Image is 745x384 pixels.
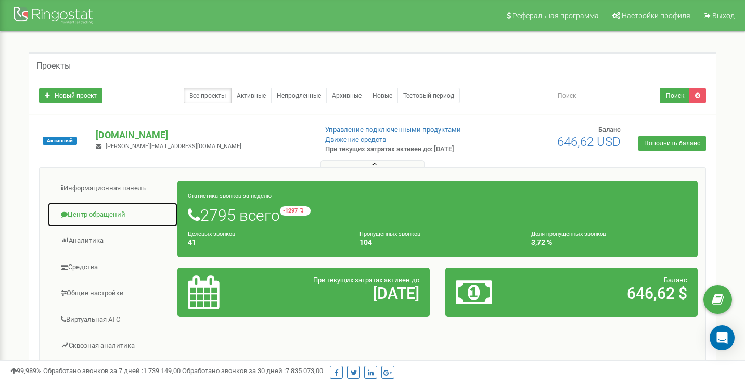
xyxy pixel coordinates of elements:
small: Пропущенных звонков [359,231,420,237]
u: 7 835 073,00 [286,367,323,375]
span: Активный [43,137,77,145]
h4: 3,72 % [531,239,687,246]
span: 646,62 USD [557,135,621,149]
h1: 2795 всего [188,206,687,224]
span: Выход [712,11,735,20]
div: Open Intercom Messenger [710,325,735,350]
a: Все проекты [184,88,232,103]
p: При текущих затратах активен до: [DATE] [325,144,480,154]
small: Статистика звонков за неделю [188,193,272,200]
a: Информационная панель [47,176,178,201]
small: Доля пропущенных звонков [531,231,606,237]
a: Аналитика [47,228,178,254]
span: Реферальная программа [512,11,599,20]
a: Виртуальная АТС [47,307,178,333]
span: Обработано звонков за 30 дней : [182,367,323,375]
a: Непродленные [271,88,327,103]
h4: 41 [188,239,344,246]
span: Обработано звонков за 7 дней : [43,367,181,375]
a: Новые [367,88,398,103]
h4: 104 [359,239,516,246]
a: Архивные [326,88,367,103]
a: Средства [47,255,178,280]
a: Тестовый период [397,88,460,103]
a: Пополнить баланс [638,136,706,151]
span: Настройки профиля [622,11,690,20]
h5: Проекты [36,61,71,71]
a: Активные [231,88,272,103]
input: Поиск [551,88,661,103]
p: [DOMAIN_NAME] [96,128,307,142]
small: -1297 [280,206,311,216]
a: Общие настройки [47,281,178,306]
span: Баланс [664,276,687,284]
span: 99,989% [10,367,42,375]
a: Управление подключенными продуктами [325,126,461,134]
u: 1 739 149,00 [143,367,181,375]
button: Поиск [660,88,690,103]
h2: 646,62 $ [538,285,687,302]
span: При текущих затратах активен до [313,276,419,284]
span: Баланс [598,126,621,134]
h2: [DATE] [270,285,419,302]
small: Целевых звонков [188,231,235,237]
a: Центр обращений [47,202,178,228]
span: [PERSON_NAME][EMAIL_ADDRESS][DOMAIN_NAME] [106,143,241,150]
a: Движение средств [325,136,386,143]
a: Сквозная аналитика [47,333,178,359]
a: Новый проект [39,88,102,103]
